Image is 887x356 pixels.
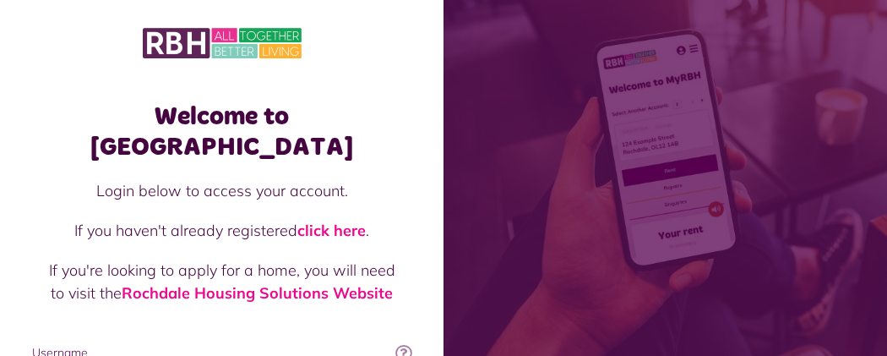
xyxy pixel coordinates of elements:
[49,179,395,202] p: Login below to access your account.
[49,259,395,304] p: If you're looking to apply for a home, you will need to visit the
[297,221,366,240] a: click here
[49,219,395,242] p: If you haven't already registered .
[143,25,302,61] img: MyRBH
[32,101,412,162] h1: Welcome to [GEOGRAPHIC_DATA]
[122,283,393,303] a: Rochdale Housing Solutions Website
